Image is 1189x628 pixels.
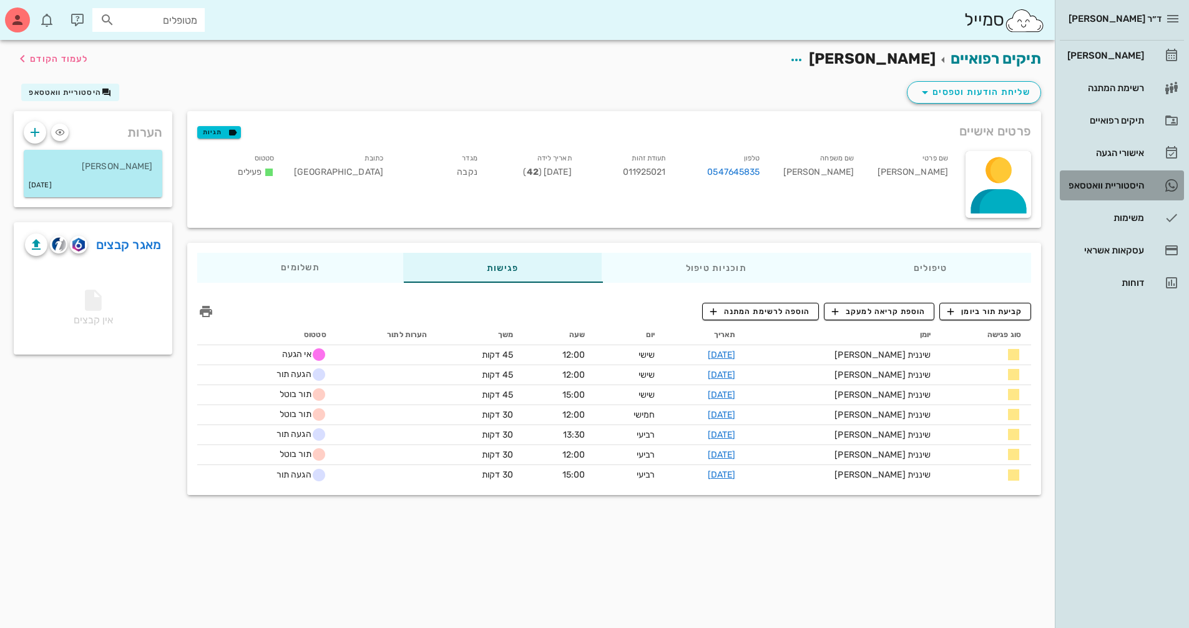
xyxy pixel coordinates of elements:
th: הערות לתור [336,325,438,345]
div: שיננית [PERSON_NAME] [755,348,931,361]
small: [DATE] [29,179,52,192]
img: romexis logo [72,238,84,252]
a: [PERSON_NAME] [1060,41,1184,71]
span: [GEOGRAPHIC_DATA] [294,167,383,177]
span: [DATE] ( ) [523,167,571,177]
span: [PERSON_NAME] [809,50,936,67]
div: שיננית [PERSON_NAME] [755,428,931,441]
span: פעילים [238,167,262,177]
span: הוספת קריאה למעקב [832,306,926,317]
span: סטטוס [304,330,326,339]
a: [DATE] [708,390,736,400]
span: 12:00 [562,350,585,360]
div: רשימת המתנה [1065,83,1144,93]
a: היסטוריית וואטסאפ [1060,170,1184,200]
a: מאגר קבצים [96,235,162,255]
small: תעודת זהות [632,154,665,162]
div: רביעי [605,468,655,481]
div: תוכניות טיפול [602,253,830,283]
span: שעה [569,330,585,339]
span: 45 דקות [482,390,513,400]
a: [DATE] [708,410,736,420]
div: אישורי הגעה [1065,148,1144,158]
span: 30 דקות [482,469,513,480]
a: משימות [1060,203,1184,233]
div: חמישי [605,408,655,421]
th: סוג פגישה [941,325,1031,345]
a: עסקאות אשראי [1060,235,1184,265]
button: שליחת הודעות וטפסים [907,81,1041,104]
span: היסטוריית וואטסאפ [29,88,101,97]
div: סמייל [964,7,1045,34]
button: הוספת קריאה למעקב [824,303,934,320]
button: cliniview logo [50,236,67,253]
a: רשימת המתנה [1060,73,1184,103]
a: אישורי הגעה [1060,138,1184,168]
div: [PERSON_NAME] [864,149,958,187]
span: 12:00 [562,449,585,460]
th: תאריך [665,325,745,345]
img: SmileCloud logo [1004,8,1045,33]
a: תיקים רפואיים [1060,105,1184,135]
div: טיפולים [830,253,1031,283]
button: תגיות [197,126,241,139]
span: תשלומים [281,263,320,272]
div: [PERSON_NAME] [1065,51,1144,61]
span: תאריך [714,330,736,339]
span: 12:00 [562,370,585,380]
span: 30 דקות [482,429,513,440]
th: יום [595,325,665,345]
small: תאריך לידה [537,154,572,162]
span: 15:00 [562,390,585,400]
small: כתובת [365,154,383,162]
div: הערות [14,111,172,147]
a: 0547645835 [707,165,760,179]
img: cliniview logo [52,237,66,252]
span: תג [37,10,44,17]
div: שיננית [PERSON_NAME] [755,468,931,481]
div: תיקים רפואיים [1065,115,1144,125]
div: פגישות [403,253,602,283]
p: [PERSON_NAME] [34,160,152,174]
a: [DATE] [708,350,736,360]
small: טלפון [744,154,760,162]
span: 13:30 [563,429,585,440]
span: הגעה תור [264,367,326,382]
th: יומן [745,325,941,345]
button: היסטוריית וואטסאפ [21,84,119,101]
span: שליחת הודעות וטפסים [917,85,1030,100]
div: רביעי [605,428,655,441]
a: [DATE] [708,449,736,460]
small: מגדר [462,154,477,162]
a: תיקים רפואיים [951,50,1041,67]
span: סוג פגישה [987,330,1021,339]
div: עסקאות אשראי [1065,245,1144,255]
th: משך [437,325,523,345]
div: שיננית [PERSON_NAME] [755,408,931,421]
div: שישי [605,388,655,401]
span: 30 דקות [482,449,513,460]
span: משך [498,330,513,339]
small: שם משפחה [820,154,854,162]
div: שישי [605,368,655,381]
a: [DATE] [708,370,736,380]
th: שעה [523,325,595,345]
span: יומן [920,330,931,339]
strong: 42 [527,167,539,177]
div: שיננית [PERSON_NAME] [755,368,931,381]
div: היסטוריית וואטסאפ [1065,180,1144,190]
button: romexis logo [70,236,87,253]
span: הוספה לרשימת המתנה [710,306,810,317]
div: שיננית [PERSON_NAME] [755,448,931,461]
span: הגעה תור [264,427,326,442]
div: נקבה [393,149,487,187]
a: [DATE] [708,469,736,480]
div: רביעי [605,448,655,461]
span: תור בוטל [264,387,326,402]
span: לעמוד הקודם [30,54,88,64]
span: 45 דקות [482,370,513,380]
span: אי הגעה [264,347,326,362]
div: שיננית [PERSON_NAME] [755,388,931,401]
a: [DATE] [708,429,736,440]
button: הוספה לרשימת המתנה [702,303,819,320]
